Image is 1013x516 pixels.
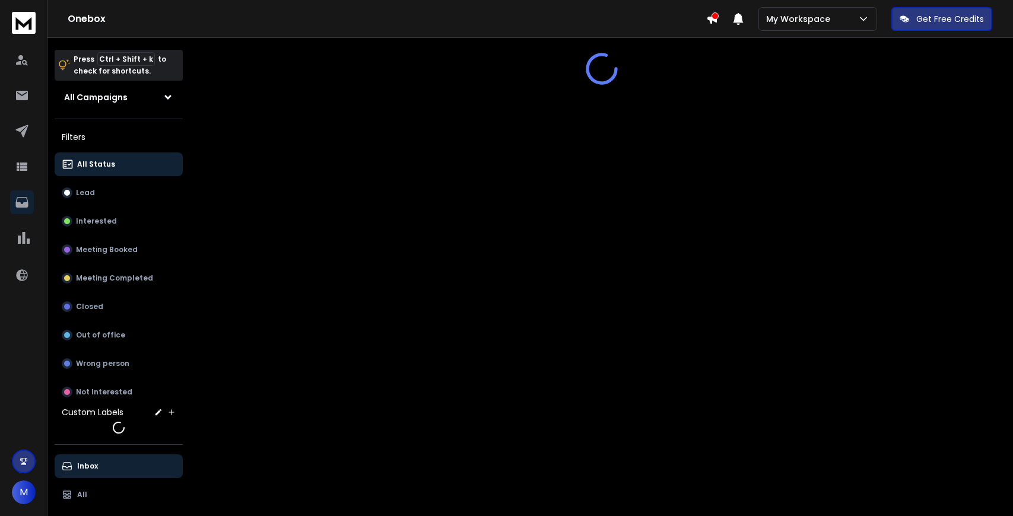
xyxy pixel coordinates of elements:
button: Lead [55,181,183,205]
p: Lead [76,188,95,198]
button: Interested [55,209,183,233]
img: logo [12,12,36,34]
p: Meeting Booked [76,245,138,254]
p: All Status [77,160,115,169]
p: Wrong person [76,359,129,368]
h1: All Campaigns [64,91,128,103]
button: Meeting Booked [55,238,183,262]
button: All Status [55,152,183,176]
p: Inbox [77,461,98,471]
p: Closed [76,302,103,311]
button: Closed [55,295,183,318]
h3: Custom Labels [62,406,123,418]
p: Meeting Completed [76,273,153,283]
p: Interested [76,216,117,226]
button: Out of office [55,323,183,347]
button: Get Free Credits [891,7,992,31]
p: Get Free Credits [916,13,984,25]
p: Not Interested [76,387,132,397]
button: Inbox [55,454,183,478]
button: Not Interested [55,380,183,404]
button: All Campaigns [55,85,183,109]
p: All [77,490,87,499]
h1: Onebox [68,12,706,26]
span: Ctrl + Shift + k [97,52,155,66]
button: M [12,480,36,504]
button: Wrong person [55,352,183,375]
p: Press to check for shortcuts. [74,53,166,77]
p: My Workspace [766,13,835,25]
p: Out of office [76,330,125,340]
button: All [55,483,183,507]
h3: Filters [55,129,183,145]
button: Meeting Completed [55,266,183,290]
